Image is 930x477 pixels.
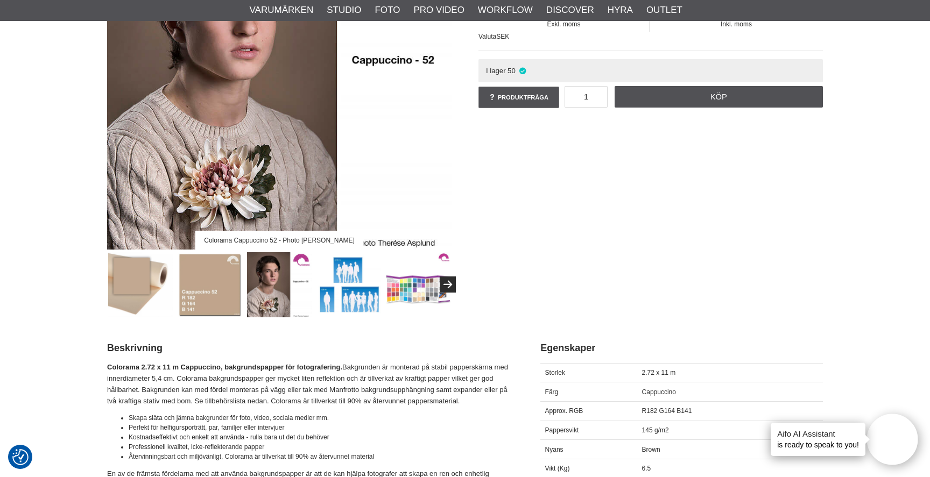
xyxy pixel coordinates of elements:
span: 6.5 [642,465,651,472]
button: Next [440,276,456,293]
span: Cappuccino [642,388,676,396]
span: Brown [642,446,660,453]
span: SEK [496,33,509,40]
img: Cappuccino 52 - Kalibrerad Monitor Adobe RGB 6500K [178,252,243,317]
i: I lager [518,67,527,75]
a: Köp [615,86,823,108]
a: Foto [375,3,400,17]
a: Pro Video [413,3,464,17]
h2: Beskrivning [107,341,513,355]
a: Produktfråga [478,87,559,108]
strong: Colorama 2.72 x 11 m Cappuccino, bakgrundspapper för fotografering. [107,363,342,371]
span: Nyans [545,446,563,453]
img: Revisit consent button [12,449,29,465]
button: Samtyckesinställningar [12,447,29,467]
li: Kostnadseffektivt och enkelt att använda - rulla bara ut det du behöver [129,432,513,442]
a: Studio [327,3,361,17]
a: Outlet [646,3,682,17]
span: 50 [508,67,516,75]
a: Workflow [478,3,533,17]
a: Hyra [608,3,633,17]
span: Valuta [478,33,496,40]
img: Order the Colorama color chart to see the colors live [386,252,451,317]
a: Varumärken [250,3,314,17]
h4: Aifo AI Assistant [777,428,859,439]
span: I lager [486,67,506,75]
li: Professionell kvalitet, icke-reflekterande papper [129,442,513,452]
span: Exkl. moms [478,20,649,28]
div: Colorama Cappuccino 52 - Photo [PERSON_NAME] [195,231,364,250]
span: Storlek [545,369,565,376]
span: Vikt (Kg) [545,465,570,472]
h2: Egenskaper [540,341,823,355]
li: Skapa släta och jämna bakgrunder för foto, video, sociala medier mm. [129,413,513,423]
li: Perfekt för helfigursporträtt, par, familjer eller intervjuer [129,423,513,432]
li: Återvinningsbart och miljövänligt, Colorama är tillverkat till 90% av återvunnet material [129,452,513,461]
span: Approx. RGB [545,407,583,415]
img: Colorama Bakgrundspapper Cappuccino, 2,72x11m [108,252,173,317]
span: Pappersvikt [545,426,579,434]
span: Inkl. moms [650,20,823,28]
span: 145 g/m2 [642,426,669,434]
div: is ready to speak to you! [771,423,865,456]
img: Seamless Paper Width Comparison [316,252,382,317]
span: 2.72 x 11 m [642,369,676,376]
a: Discover [546,3,594,17]
span: Färg [545,388,559,396]
img: Colorama Cappuccino 52 - Photo Theresé Asplund [247,252,312,317]
p: Bakgrunden är monterad på stabil papperskärna med innerdiameter 5,4 cm. Colorama bakgrundspapper ... [107,362,513,407]
span: R182 G164 B141 [642,407,692,415]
